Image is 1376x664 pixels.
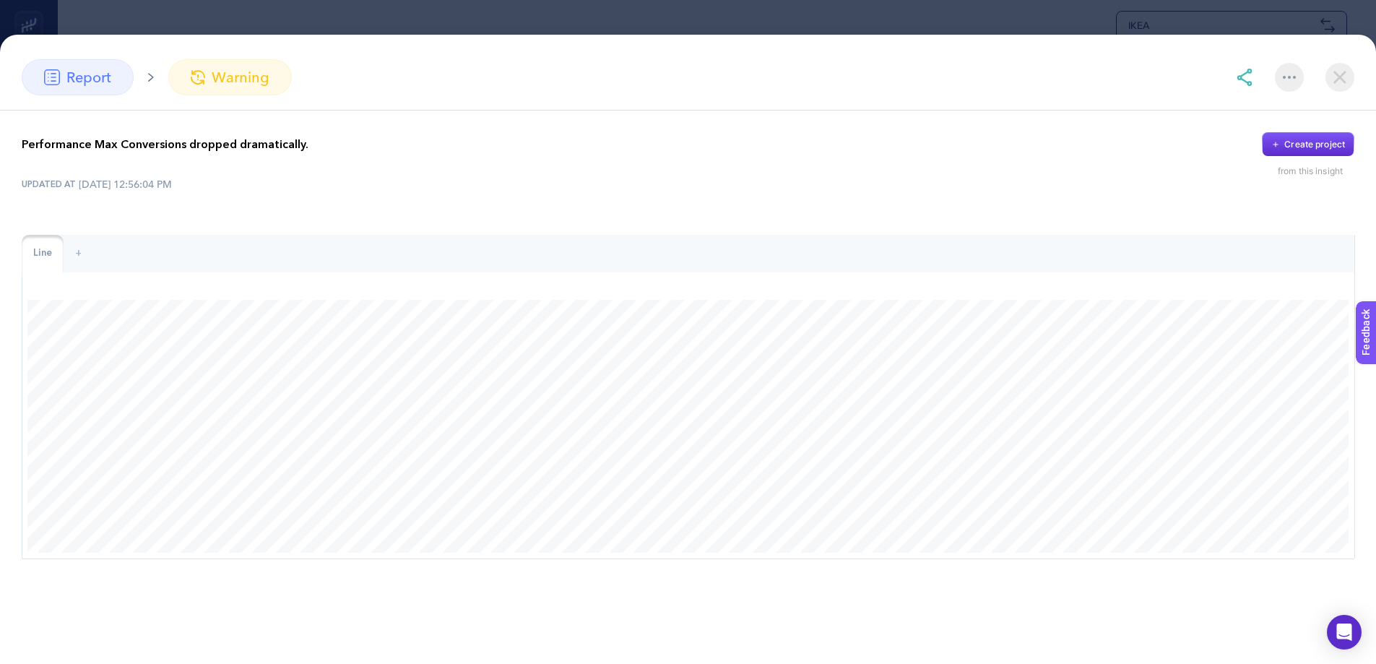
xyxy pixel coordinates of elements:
img: share [1236,69,1253,86]
img: Chevron Right [148,73,154,82]
span: warning [212,66,269,88]
img: warning [191,70,205,85]
div: from this insight [1278,165,1354,177]
time: [DATE] 12:56:04 PM [79,177,172,191]
span: report [66,66,111,88]
div: + [64,235,93,272]
span: Feedback [9,4,55,16]
button: Create project [1262,132,1354,157]
p: Performance Max Conversions dropped dramatically. [22,136,308,153]
div: Open Intercom Messenger [1327,615,1362,650]
div: Create project [1284,139,1345,150]
img: More options [1283,76,1296,79]
img: report [44,69,60,85]
img: close-dialog [1325,63,1354,92]
div: Line [22,235,64,272]
span: UPDATED AT [22,178,76,190]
